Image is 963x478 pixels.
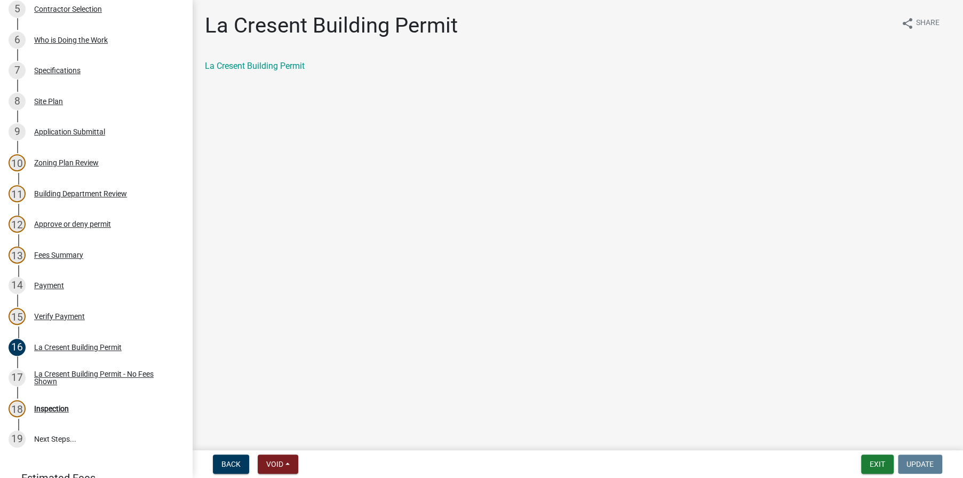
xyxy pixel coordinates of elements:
div: 7 [9,62,26,79]
div: Fees Summary [34,251,83,259]
span: Share [916,17,940,30]
button: Void [258,455,298,474]
span: Back [221,460,241,468]
div: 10 [9,154,26,171]
div: 19 [9,431,26,448]
div: Zoning Plan Review [34,159,99,166]
div: Inspection [34,405,69,412]
div: 17 [9,369,26,386]
div: 15 [9,308,26,325]
div: La Cresent Building Permit - No Fees Shown [34,370,175,385]
div: Who is Doing the Work [34,36,108,44]
a: La Cresent Building Permit [205,61,305,71]
div: 9 [9,123,26,140]
div: 16 [9,339,26,356]
button: Exit [861,455,894,474]
button: Back [213,455,249,474]
div: 5 [9,1,26,18]
div: 8 [9,93,26,110]
div: Approve or deny permit [34,220,111,228]
div: 11 [9,185,26,202]
div: Building Department Review [34,190,127,197]
button: Update [898,455,942,474]
h1: La Cresent Building Permit [205,13,458,38]
div: 12 [9,216,26,233]
div: Site Plan [34,98,63,105]
div: La Cresent Building Permit [34,344,122,351]
span: Void [266,460,283,468]
i: share [901,17,914,30]
span: Update [906,460,934,468]
div: Contractor Selection [34,5,102,13]
button: shareShare [893,13,948,34]
div: 14 [9,277,26,294]
div: Specifications [34,67,81,74]
div: 18 [9,400,26,417]
div: Verify Payment [34,313,85,320]
div: 13 [9,246,26,264]
div: Payment [34,282,64,289]
div: 6 [9,31,26,49]
div: Application Submittal [34,128,105,136]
